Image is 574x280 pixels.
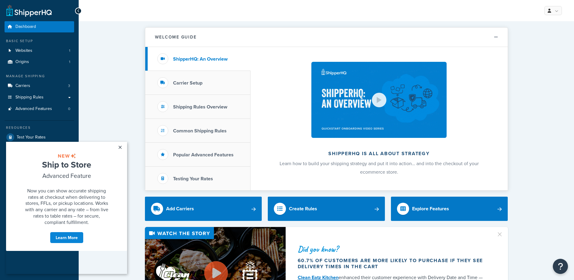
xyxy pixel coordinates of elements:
span: Test Your Rates [17,135,46,140]
span: Shipping Rules [15,95,44,100]
div: Did you know? [298,245,489,253]
span: 0 [68,106,70,112]
span: 1 [69,48,70,53]
li: Advanced Features [5,103,74,115]
a: Dashboard [5,21,74,32]
span: Advanced Feature [36,29,85,38]
span: Origins [15,59,29,65]
a: Test Your Rates [5,132,74,143]
a: Create Rules [268,197,385,221]
div: Create Rules [289,205,317,213]
div: 60.7% of customers are more likely to purchase if they see delivery times in the cart [298,258,489,270]
h3: ShipperHQ: An Overview [173,56,228,62]
a: Help Docs [5,165,74,176]
a: Marketplace [5,143,74,154]
span: Now you can show accurate shipping rates at checkout when delivering to stores, FFLs, or pickup l... [19,45,102,84]
button: Welcome Guide [145,28,508,47]
span: Carriers [15,83,30,88]
img: ShipperHQ is all about strategy [311,62,446,138]
span: Advanced Features [15,106,52,112]
div: Add Carriers [166,205,194,213]
li: Carriers [5,80,74,92]
h3: Carrier Setup [173,80,202,86]
span: Learn how to build your shipping strategy and put it into action… and into the checkout of your e... [280,160,479,175]
div: Explore Features [412,205,449,213]
span: 1 [69,59,70,65]
span: Dashboard [15,24,36,29]
li: Origins [5,56,74,68]
h3: Testing Your Rates [173,176,213,182]
span: Websites [15,48,32,53]
button: Open Resource Center [553,259,568,274]
span: 3 [68,83,70,88]
span: Ship to Store [36,17,85,29]
h2: Welcome Guide [155,35,197,39]
a: Analytics [5,154,74,165]
a: Carriers3 [5,80,74,92]
a: Advanced Features0 [5,103,74,115]
h2: ShipperHQ is all about strategy [267,151,492,156]
li: Websites [5,45,74,56]
a: Learn More [44,90,77,102]
div: Resources [5,125,74,130]
div: Manage Shipping [5,74,74,79]
a: Add Carriers [145,197,262,221]
a: Explore Features [391,197,508,221]
h3: Shipping Rules Overview [173,104,227,110]
h3: Popular Advanced Features [173,152,234,158]
a: Shipping Rules [5,92,74,103]
a: Origins1 [5,56,74,68]
h3: Common Shipping Rules [173,128,227,134]
div: Basic Setup [5,38,74,44]
a: Websites1 [5,45,74,56]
